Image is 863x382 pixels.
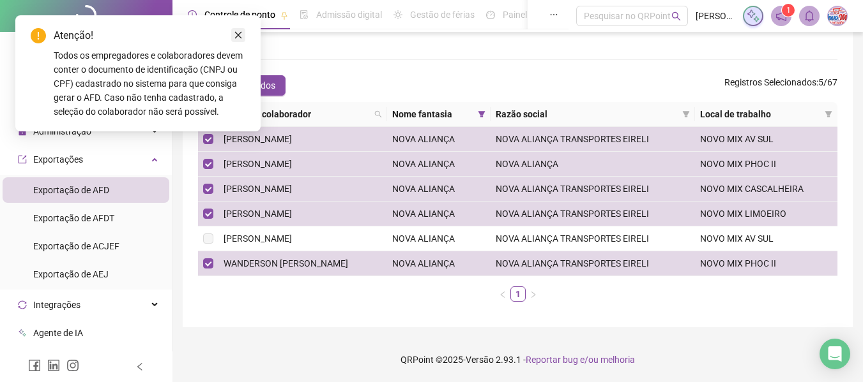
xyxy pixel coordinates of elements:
[475,105,488,124] span: filter
[231,28,245,42] a: Close
[695,177,837,202] td: NOVO MIX CASCALHEIRA
[316,10,382,20] span: Admissão digital
[825,110,832,118] span: filter
[224,258,348,268] span: WANDERSON [PERSON_NAME]
[511,287,525,301] a: 1
[374,110,382,118] span: search
[33,185,109,195] span: Exportação de AFD
[234,31,243,40] span: close
[775,10,787,22] span: notification
[224,209,292,219] span: [PERSON_NAME]
[392,107,473,121] span: Nome fantasia
[410,10,475,20] span: Gestão de férias
[503,10,553,20] span: Painel do DP
[782,4,795,17] sup: 1
[491,152,695,177] td: NOVA ALIANÇA
[491,202,695,226] td: NOVA ALIANÇA TRANSPORTES EIRELI
[31,28,46,43] span: exclamation-circle
[387,202,491,226] td: NOVA ALIANÇA
[224,233,292,244] span: [PERSON_NAME]
[526,355,635,365] span: Reportar bug e/ou melhoria
[204,10,275,20] span: Controle de ponto
[188,10,197,19] span: clock-circle
[478,110,485,118] span: filter
[224,107,369,121] span: Nome do colaborador
[526,286,541,302] button: right
[526,286,541,302] li: Próxima página
[695,202,837,226] td: NOVO MIX LIMOEIRO
[510,286,526,302] li: 1
[695,127,837,152] td: NOVO MIX AV SUL
[496,107,677,121] span: Razão social
[54,48,245,119] div: Todos os empregadores e colaboradores devem conter o documento de identificação (CNPJ ou CPF) cad...
[33,300,80,310] span: Integrações
[499,291,507,298] span: left
[387,127,491,152] td: NOVA ALIANÇA
[495,286,510,302] button: left
[486,10,495,19] span: dashboard
[530,291,537,298] span: right
[28,359,41,372] span: facebook
[18,300,27,309] span: sync
[491,177,695,202] td: NOVA ALIANÇA TRANSPORTES EIRELI
[18,155,27,164] span: export
[466,355,494,365] span: Versão
[671,11,681,21] span: search
[387,152,491,177] td: NOVA ALIANÇA
[491,226,695,251] td: NOVA ALIANÇA TRANSPORTES EIRELI
[804,10,815,22] span: bell
[700,107,820,121] span: Local de trabalho
[696,9,735,23] span: [PERSON_NAME]
[33,241,119,251] span: Exportação de ACJEF
[746,9,760,23] img: sparkle-icon.fc2bf0ac1784a2077858766a79e2daf3.svg
[300,10,309,19] span: file-done
[224,184,292,194] span: [PERSON_NAME]
[33,328,83,338] span: Agente de IA
[786,6,791,15] span: 1
[682,110,690,118] span: filter
[695,152,837,177] td: NOVO MIX PHOC II
[33,269,109,279] span: Exportação de AEJ
[680,105,692,124] span: filter
[549,10,558,19] span: ellipsis
[495,286,510,302] li: Página anterior
[491,127,695,152] td: NOVA ALIANÇA TRANSPORTES EIRELI
[387,251,491,276] td: NOVA ALIANÇA
[66,359,79,372] span: instagram
[224,159,292,169] span: [PERSON_NAME]
[820,339,850,369] div: Open Intercom Messenger
[491,251,695,276] td: NOVA ALIANÇA TRANSPORTES EIRELI
[372,105,385,124] span: search
[822,105,835,124] span: filter
[47,359,60,372] span: linkedin
[393,10,402,19] span: sun
[172,337,863,382] footer: QRPoint © 2025 - 2.93.1 -
[280,11,288,19] span: pushpin
[33,213,114,223] span: Exportação de AFDT
[828,6,847,26] img: 30682
[135,362,144,371] span: left
[724,77,816,87] span: Registros Selecionados
[387,177,491,202] td: NOVA ALIANÇA
[695,226,837,251] td: NOVO MIX AV SUL
[695,251,837,276] td: NOVO MIX PHOC II
[33,154,83,165] span: Exportações
[54,28,245,43] div: Atenção!
[387,226,491,251] td: NOVA ALIANÇA
[724,75,837,96] span: : 5 / 67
